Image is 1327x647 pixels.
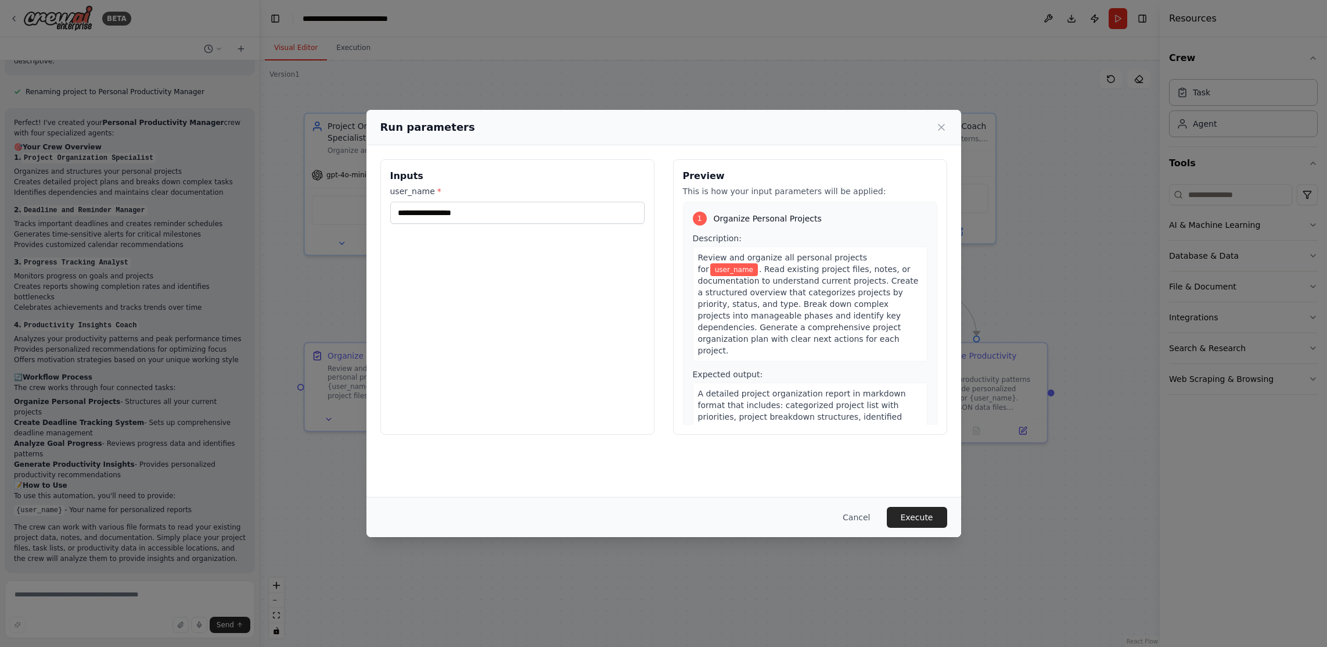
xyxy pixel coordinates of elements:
[683,185,937,197] p: This is how your input parameters will be applied:
[698,389,906,445] span: A detailed project organization report in markdown format that includes: categorized project list...
[698,253,868,274] span: Review and organize all personal projects for
[714,213,822,224] span: Organize Personal Projects
[390,185,645,197] label: user_name
[710,263,758,276] span: Variable: user_name
[833,507,879,528] button: Cancel
[693,212,707,226] div: 1
[693,234,742,243] span: Description:
[683,169,937,183] h3: Preview
[698,264,919,355] span: . Read existing project files, notes, or documentation to understand current projects. Create a s...
[887,507,947,528] button: Execute
[390,169,645,183] h3: Inputs
[693,370,763,379] span: Expected output:
[380,119,475,135] h2: Run parameters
